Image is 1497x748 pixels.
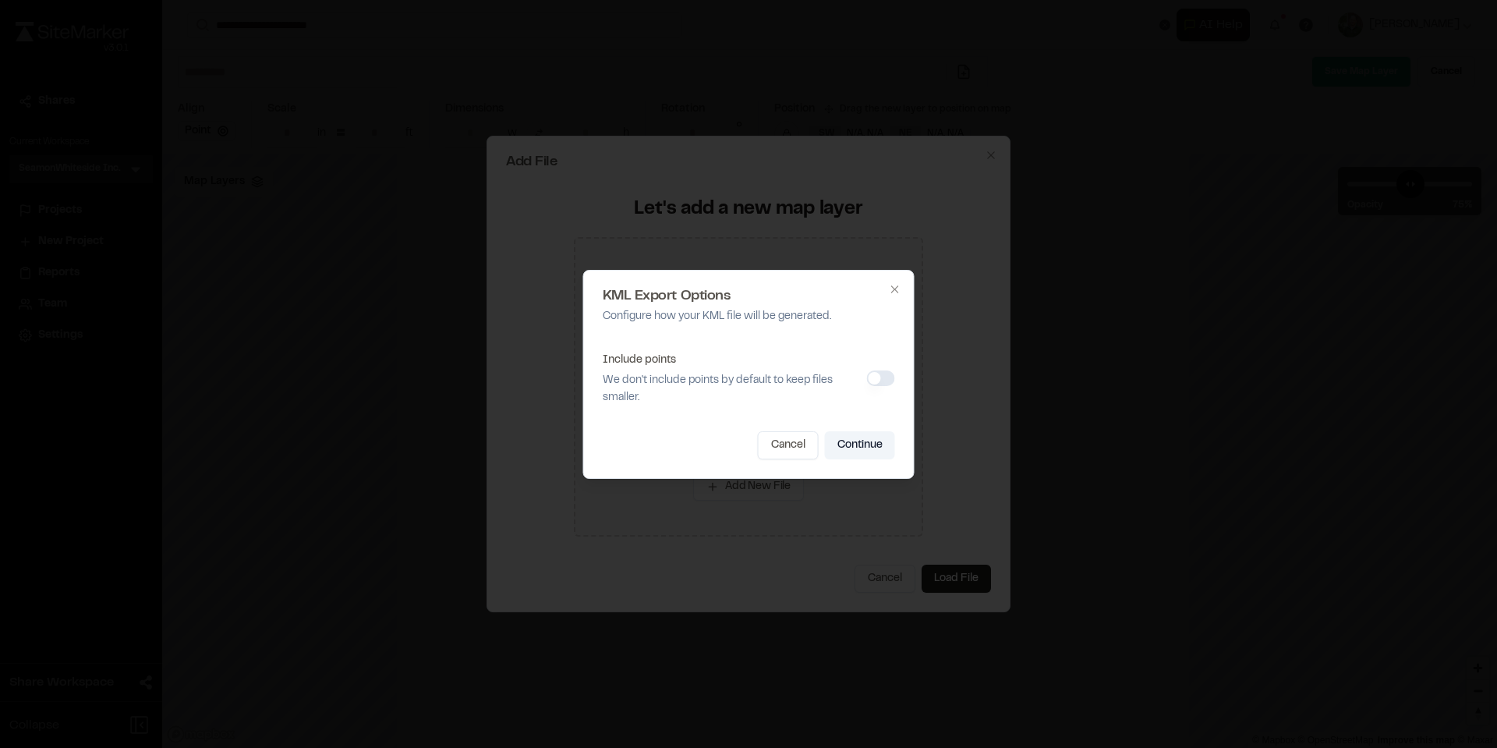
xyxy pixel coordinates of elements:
[825,431,895,459] button: Continue
[603,356,676,365] label: Include points
[603,308,895,325] p: Configure how your KML file will be generated.
[603,289,895,303] h2: KML Export Options
[758,431,819,459] button: Cancel
[603,372,861,406] p: We don't include points by default to keep files smaller.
